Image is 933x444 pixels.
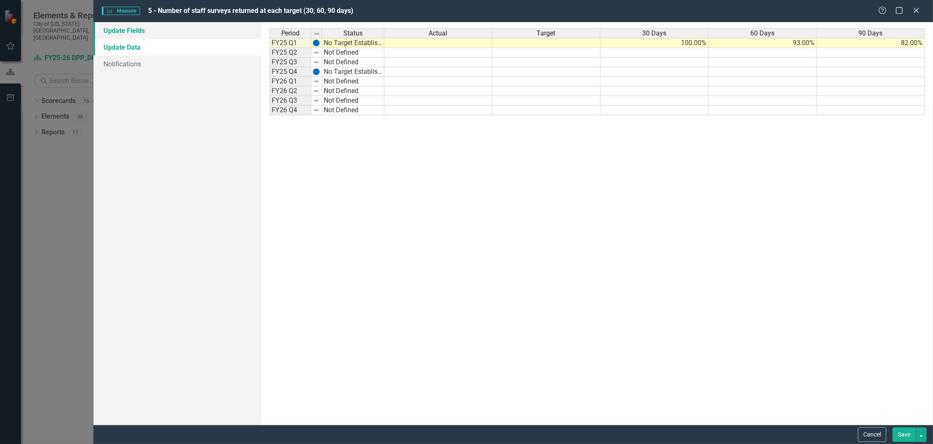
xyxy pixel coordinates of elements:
[313,107,320,114] img: 8DAGhfEEPCf229AAAAAElFTkSuQmCC
[313,30,320,37] img: 8DAGhfEEPCf229AAAAAElFTkSuQmCC
[93,55,261,72] a: Notifications
[642,30,666,37] span: 30 Days
[93,22,261,39] a: Update Fields
[322,106,384,115] td: Not Defined
[537,30,556,37] span: Target
[313,88,320,94] img: 8DAGhfEEPCf229AAAAAElFTkSuQmCC
[313,68,320,75] img: GeZV8difwvHaIfGJQV7AeSNV0AAAAASUVORK5CYII=
[270,58,311,67] td: FY25 Q3
[313,78,320,85] img: 8DAGhfEEPCf229AAAAAElFTkSuQmCC
[313,40,320,46] img: GeZV8difwvHaIfGJQV7AeSNV0AAAAASUVORK5CYII=
[270,48,311,58] td: FY25 Q2
[322,86,384,96] td: Not Defined
[893,427,916,442] button: Save
[322,48,384,58] td: Not Defined
[322,58,384,67] td: Not Defined
[858,30,883,37] span: 90 Days
[93,39,261,55] a: Update Data
[270,67,311,77] td: FY25 Q4
[270,106,311,115] td: FY26 Q4
[429,30,448,37] span: Actual
[817,38,925,48] td: 82.00%
[600,38,709,48] td: 100.00%
[322,67,384,77] td: No Target Established
[709,38,817,48] td: 93.00%
[322,96,384,106] td: Not Defined
[102,7,140,15] span: Measure
[750,30,774,37] span: 60 Days
[313,49,320,56] img: 8DAGhfEEPCf229AAAAAElFTkSuQmCC
[270,38,311,48] td: FY25 Q1
[858,427,886,442] button: Cancel
[148,7,353,15] span: 5 - Number of staff surveys returned at each target (30, 60, 90 days)
[322,38,384,48] td: No Target Established
[343,30,363,37] span: Status
[281,30,300,37] span: Period
[270,77,311,86] td: FY26 Q1
[313,97,320,104] img: 8DAGhfEEPCf229AAAAAElFTkSuQmCC
[313,59,320,66] img: 8DAGhfEEPCf229AAAAAElFTkSuQmCC
[270,96,311,106] td: FY26 Q3
[270,86,311,96] td: FY26 Q2
[322,77,384,86] td: Not Defined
